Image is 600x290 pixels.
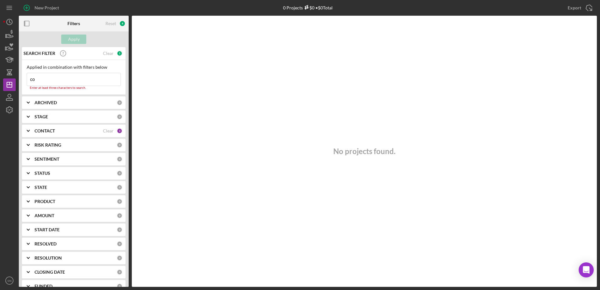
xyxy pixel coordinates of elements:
[35,227,60,232] b: START DATE
[27,65,121,70] div: Applied in combination with filters below
[117,142,122,148] div: 0
[67,21,80,26] b: Filters
[7,279,11,282] text: SN
[117,255,122,261] div: 0
[117,199,122,204] div: 0
[117,185,122,190] div: 0
[117,241,122,247] div: 0
[19,2,65,14] button: New Project
[103,51,114,56] div: Clear
[117,100,122,105] div: 0
[283,5,333,10] div: 0 Projects • $0 Total
[35,100,57,105] b: ARCHIVED
[35,157,59,162] b: SENTIMENT
[35,171,50,176] b: STATUS
[303,5,314,10] div: $0
[117,283,122,289] div: 0
[27,86,121,90] div: Enter at least three characters to search.
[35,142,61,148] b: RISK RATING
[35,185,47,190] b: STATE
[117,227,122,233] div: 0
[105,21,116,26] div: Reset
[579,262,594,277] div: Open Intercom Messenger
[117,128,122,134] div: 3
[117,269,122,275] div: 0
[117,51,122,56] div: 1
[103,128,114,133] div: Clear
[561,2,597,14] button: Export
[333,147,395,156] h3: No projects found.
[117,213,122,218] div: 0
[35,199,55,204] b: PRODUCT
[35,114,48,119] b: STAGE
[117,170,122,176] div: 0
[68,35,80,44] div: Apply
[35,255,62,260] b: RESOLUTION
[24,51,55,56] b: SEARCH FILTER
[117,114,122,120] div: 0
[568,2,581,14] div: Export
[119,20,126,27] div: 4
[35,2,59,14] div: New Project
[35,241,56,246] b: RESOLVED
[61,35,86,44] button: Apply
[35,213,54,218] b: AMOUNT
[117,156,122,162] div: 0
[35,270,65,275] b: CLOSING DATE
[35,284,52,289] b: FUNDED
[35,128,55,133] b: CONTACT
[3,274,16,287] button: SN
